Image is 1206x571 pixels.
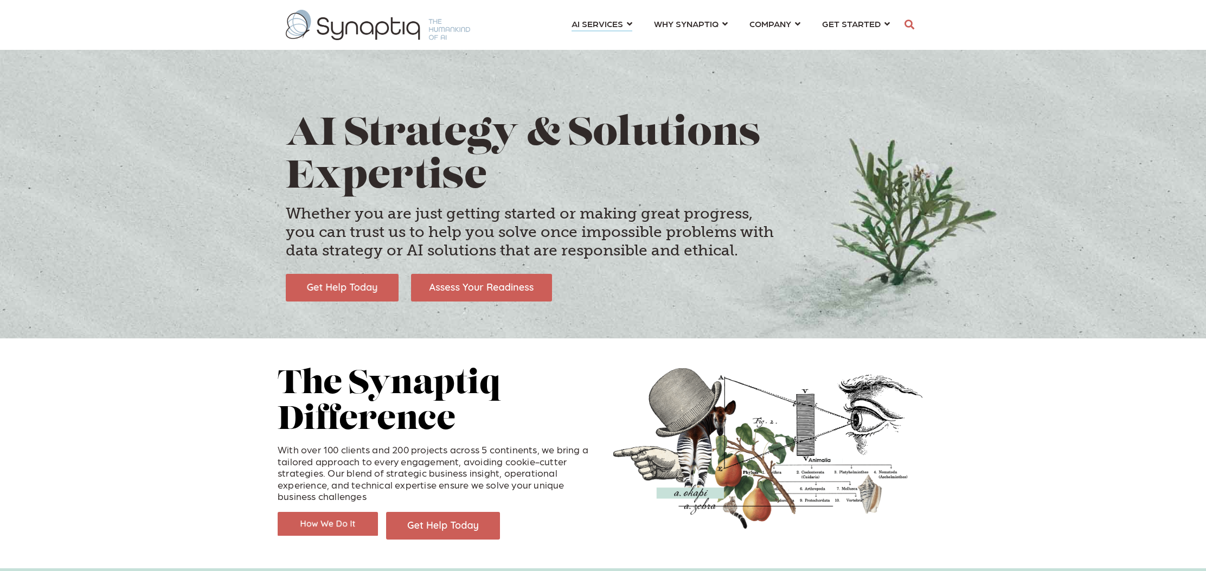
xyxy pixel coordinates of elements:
[654,16,719,31] span: WHY SYNAPTIQ
[611,365,928,537] img: Collage of hand, pears, hat, eye
[278,444,595,502] p: With over 100 clients and 200 projects across 5 continents, we bring a tailored approach to every...
[654,14,728,34] a: WHY SYNAPTIQ
[822,14,890,34] a: GET STARTED
[561,5,901,44] nav: menu
[572,16,623,31] span: AI SERVICES
[411,274,552,301] img: Assess Your Readiness
[749,14,800,34] a: COMPANY
[386,512,500,540] img: Get Help Today
[822,16,881,31] span: GET STARTED
[286,10,470,40] img: synaptiq logo-1
[286,204,774,259] h4: Whether you are just getting started or making great progress, you can trust us to help you solve...
[278,512,378,536] img: How We Do It
[286,274,399,301] img: Get Help Today
[572,14,632,34] a: AI SERVICES
[749,16,791,31] span: COMPANY
[278,367,595,439] h2: The Synaptiq Difference
[286,114,920,200] h1: AI Strategy & Solutions Expertise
